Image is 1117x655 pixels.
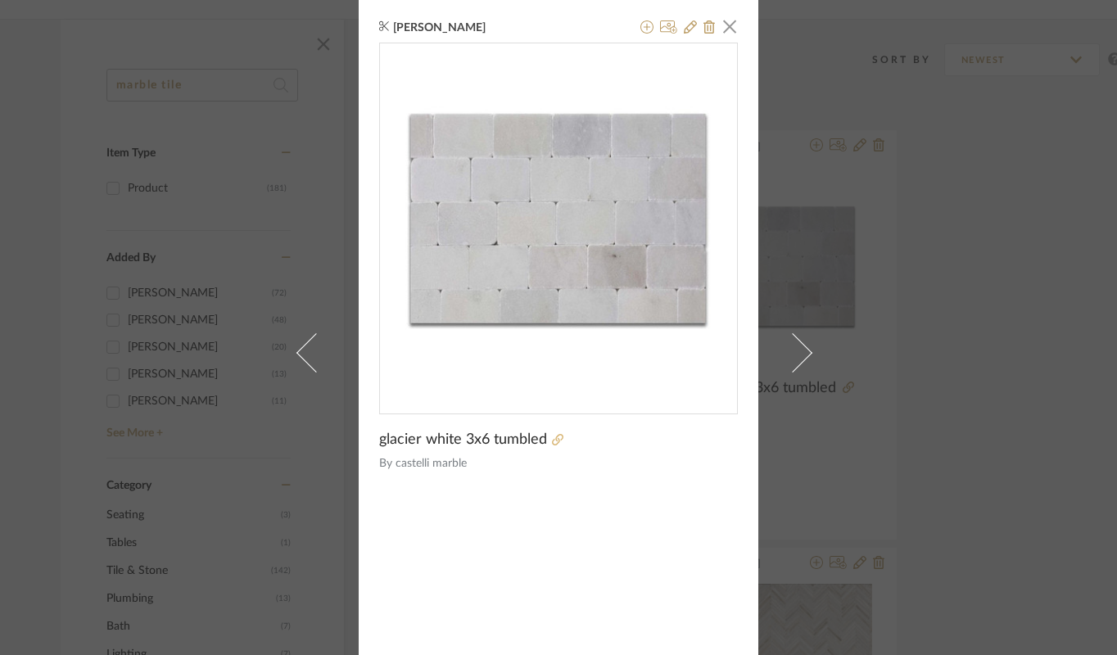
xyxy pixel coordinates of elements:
[379,431,547,449] span: glacier white 3x6 tumbled
[713,10,746,43] button: Close
[380,43,737,400] div: 0
[396,455,739,472] span: castelli marble
[380,43,737,400] img: 7342ae0d-5001-4ca8-ba8d-9a21ab5def60_436x436.jpg
[393,20,511,35] span: [PERSON_NAME]
[379,455,392,472] span: By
